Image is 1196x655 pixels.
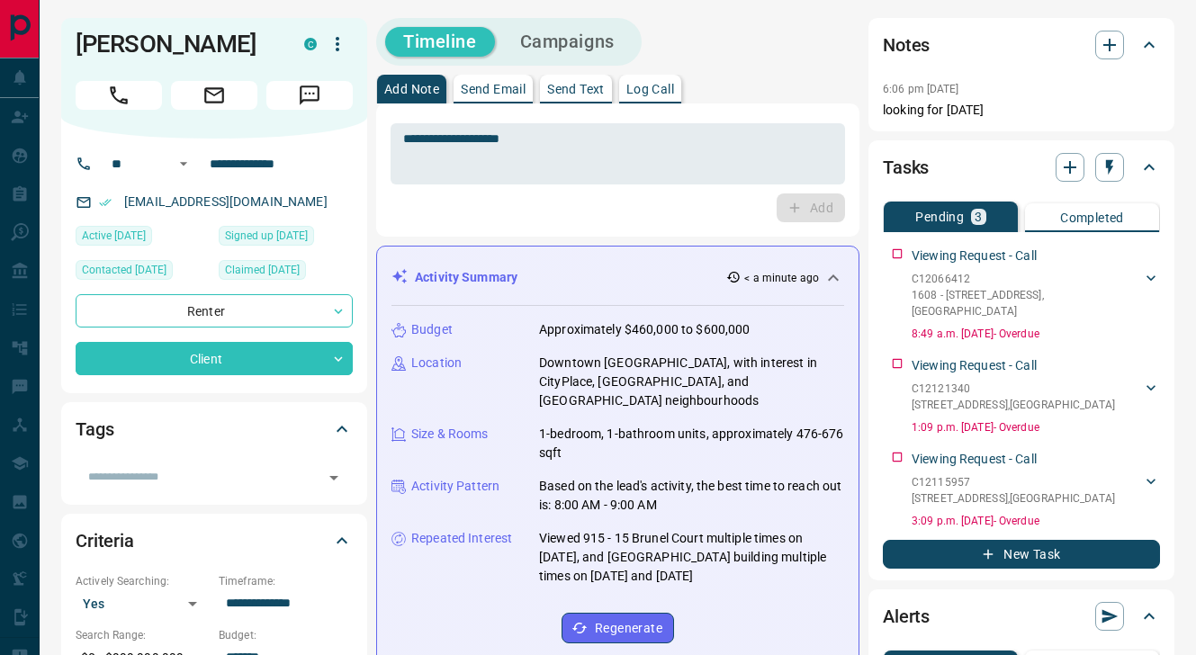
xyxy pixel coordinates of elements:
[883,146,1160,189] div: Tasks
[76,342,353,375] div: Client
[461,83,526,95] p: Send Email
[912,356,1037,375] p: Viewing Request - Call
[99,196,112,209] svg: Email Verified
[539,354,844,410] p: Downtown [GEOGRAPHIC_DATA], with interest in CityPlace, [GEOGRAPHIC_DATA], and [GEOGRAPHIC_DATA] ...
[225,227,308,245] span: Signed up [DATE]
[76,519,353,562] div: Criteria
[266,81,353,110] span: Message
[915,211,964,223] p: Pending
[76,30,277,58] h1: [PERSON_NAME]
[883,153,929,182] h2: Tasks
[385,27,495,57] button: Timeline
[76,408,353,451] div: Tags
[321,465,346,490] button: Open
[912,377,1160,417] div: C12121340[STREET_ADDRESS],[GEOGRAPHIC_DATA]
[912,419,1160,435] p: 1:09 p.m. [DATE] - Overdue
[912,267,1160,323] div: C120664121608 - [STREET_ADDRESS],[GEOGRAPHIC_DATA]
[82,227,146,245] span: Active [DATE]
[883,101,1160,120] p: looking for [DATE]
[411,425,489,444] p: Size & Rooms
[883,602,930,631] h2: Alerts
[219,627,353,643] p: Budget:
[411,529,512,548] p: Repeated Interest
[1060,211,1124,224] p: Completed
[76,526,134,555] h2: Criteria
[883,595,1160,638] div: Alerts
[539,529,844,586] p: Viewed 915 - 15 Brunel Court multiple times on [DATE], and [GEOGRAPHIC_DATA] building multiple ti...
[883,540,1160,569] button: New Task
[219,573,353,589] p: Timeframe:
[626,83,674,95] p: Log Call
[539,320,750,339] p: Approximately $460,000 to $600,000
[219,260,353,285] div: Thu Jul 14 2022
[562,613,674,643] button: Regenerate
[539,425,844,462] p: 1-bedroom, 1-bathroom units, approximately 476-676 sqft
[912,247,1037,265] p: Viewing Request - Call
[411,477,499,496] p: Activity Pattern
[76,589,210,618] div: Yes
[502,27,633,57] button: Campaigns
[411,354,462,372] p: Location
[219,226,353,251] div: Tue May 31 2022
[912,271,1142,287] p: C12066412
[76,81,162,110] span: Call
[173,153,194,175] button: Open
[912,287,1142,319] p: 1608 - [STREET_ADDRESS] , [GEOGRAPHIC_DATA]
[76,573,210,589] p: Actively Searching:
[76,226,210,251] div: Sun Sep 07 2025
[82,261,166,279] span: Contacted [DATE]
[76,260,210,285] div: Thu Jul 14 2022
[912,326,1160,342] p: 8:49 a.m. [DATE] - Overdue
[975,211,982,223] p: 3
[415,268,517,287] p: Activity Summary
[76,627,210,643] p: Search Range:
[744,270,819,286] p: < a minute ago
[76,415,113,444] h2: Tags
[883,23,1160,67] div: Notes
[304,38,317,50] div: condos.ca
[883,83,959,95] p: 6:06 pm [DATE]
[411,320,453,339] p: Budget
[912,397,1115,413] p: [STREET_ADDRESS] , [GEOGRAPHIC_DATA]
[539,477,844,515] p: Based on the lead's activity, the best time to reach out is: 8:00 AM - 9:00 AM
[547,83,605,95] p: Send Text
[912,450,1037,469] p: Viewing Request - Call
[171,81,257,110] span: Email
[912,513,1160,529] p: 3:09 p.m. [DATE] - Overdue
[912,381,1115,397] p: C12121340
[912,471,1160,510] div: C12115957[STREET_ADDRESS],[GEOGRAPHIC_DATA]
[912,474,1115,490] p: C12115957
[76,294,353,327] div: Renter
[912,490,1115,507] p: [STREET_ADDRESS] , [GEOGRAPHIC_DATA]
[883,31,930,59] h2: Notes
[384,83,439,95] p: Add Note
[391,261,844,294] div: Activity Summary< a minute ago
[124,194,328,209] a: [EMAIL_ADDRESS][DOMAIN_NAME]
[225,261,300,279] span: Claimed [DATE]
